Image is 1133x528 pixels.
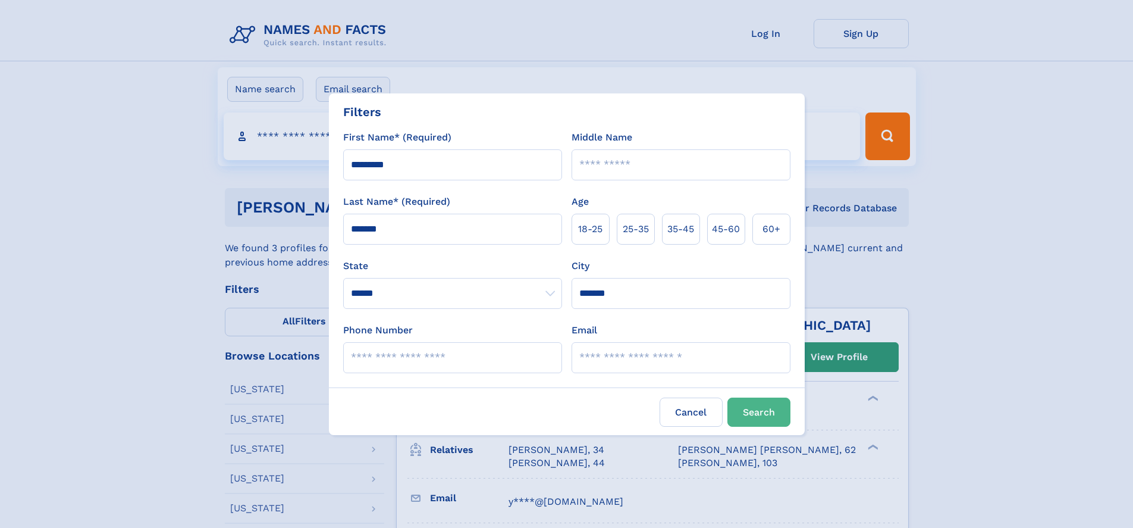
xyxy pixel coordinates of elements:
[727,398,790,427] button: Search
[343,259,562,273] label: State
[623,222,649,236] span: 25‑35
[343,323,413,338] label: Phone Number
[572,259,589,273] label: City
[578,222,602,236] span: 18‑25
[343,103,381,121] div: Filters
[572,130,632,145] label: Middle Name
[343,195,450,209] label: Last Name* (Required)
[343,130,451,145] label: First Name* (Required)
[572,323,597,338] label: Email
[660,398,723,427] label: Cancel
[572,195,589,209] label: Age
[762,222,780,236] span: 60+
[667,222,694,236] span: 35‑45
[712,222,740,236] span: 45‑60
